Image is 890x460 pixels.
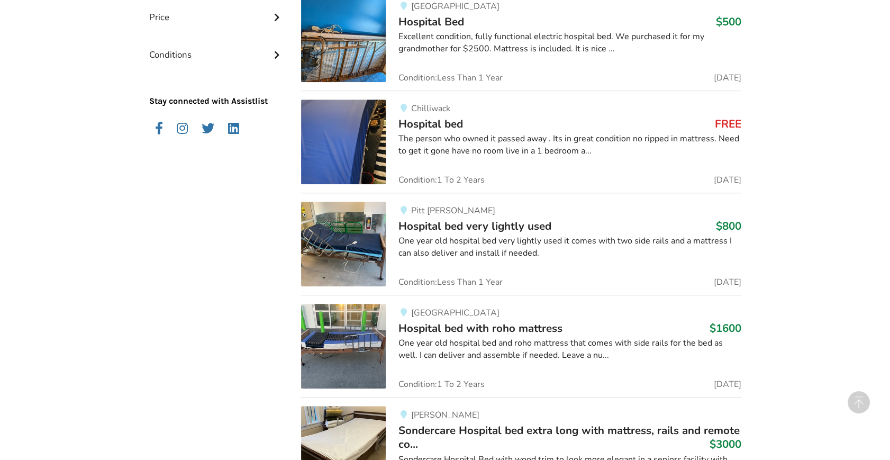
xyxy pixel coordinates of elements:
[149,66,285,107] p: Stay connected with Assistlist
[716,219,741,233] h3: $800
[301,100,386,184] img: bedroom equipment-hospital bed
[398,219,551,233] span: Hospital bed very lightly used
[398,278,503,286] span: Condition: Less Than 1 Year
[710,437,741,451] h3: $3000
[411,307,500,319] span: [GEOGRAPHIC_DATA]
[398,380,485,389] span: Condition: 1 To 2 Years
[398,116,463,131] span: Hospital bed
[411,103,450,114] span: Chilliwack
[398,74,503,82] span: Condition: Less Than 1 Year
[714,176,741,184] span: [DATE]
[710,321,741,335] h3: $1600
[398,176,485,184] span: Condition: 1 To 2 Years
[149,28,285,66] div: Conditions
[411,409,479,421] span: [PERSON_NAME]
[714,278,741,286] span: [DATE]
[301,91,741,193] a: bedroom equipment-hospital bedChilliwackHospital bedFREEThe person who owned it passed away . Its...
[301,304,386,389] img: bedroom equipment-hospital bed with roho mattress
[301,193,741,295] a: bedroom equipment-hospital bed very lightly usedPitt [PERSON_NAME]Hospital bed very lightly used$...
[398,14,464,29] span: Hospital Bed
[398,423,740,452] span: Sondercare Hospital bed extra long with mattress, rails and remote co...
[398,337,741,362] div: One year old hospital bed and roho mattress that comes with side rails for the bed as well. I can...
[398,133,741,157] div: The person who owned it passed away . Its in great condition no ripped in mattress. Need to get i...
[714,74,741,82] span: [DATE]
[714,380,741,389] span: [DATE]
[398,235,741,259] div: One year old hospital bed very lightly used it comes with two side rails and a mattress I can als...
[398,321,562,336] span: Hospital bed with roho mattress
[398,31,741,55] div: Excellent condition, fully functional electric hospital bed. We purchased it for my grandmother f...
[411,1,500,12] span: [GEOGRAPHIC_DATA]
[715,117,741,131] h3: FREE
[301,202,386,286] img: bedroom equipment-hospital bed very lightly used
[411,205,495,217] span: Pitt [PERSON_NAME]
[716,15,741,29] h3: $500
[301,295,741,397] a: bedroom equipment-hospital bed with roho mattress [GEOGRAPHIC_DATA]Hospital bed with roho mattres...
